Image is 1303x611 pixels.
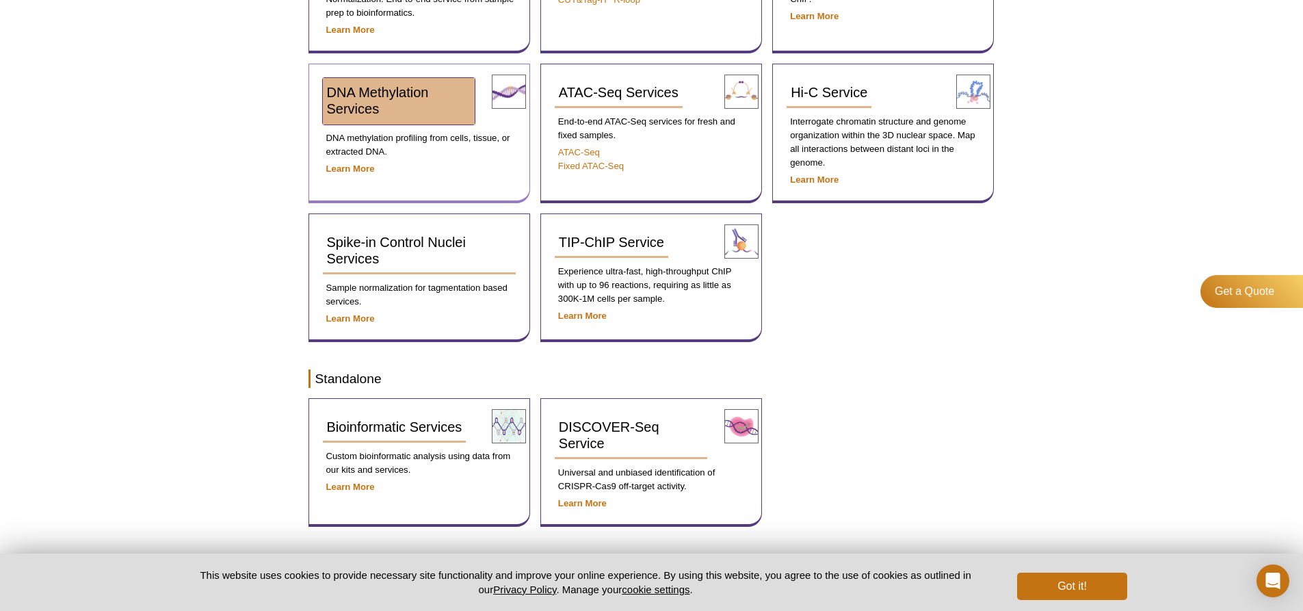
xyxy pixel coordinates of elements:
[558,311,607,321] a: Learn More
[555,78,683,108] a: ATAC-Seq Services
[724,409,759,443] img: DISCOVER-Seq Service
[326,313,375,324] a: Learn More
[555,115,748,142] p: End-to-end ATAC-Seq services for fresh and fixed samples.
[1200,275,1303,308] a: Get a Quote
[323,450,516,477] p: Custom bioinformatic analysis using data from our kits and services.
[327,419,462,434] span: Bioinformatic Services
[327,235,466,266] span: Spike-in Control Nuclei Services
[326,25,375,35] a: Learn More
[308,369,995,388] h2: Standalone
[558,161,624,171] a: Fixed ATAC-Seq
[1017,573,1127,600] button: Got it!
[323,78,475,125] a: DNA Methylation Services
[790,174,839,185] a: Learn More
[1256,564,1289,597] div: Open Intercom Messenger
[327,85,429,116] span: DNA Methylation Services
[326,164,375,174] a: Learn More
[724,75,759,109] img: ATAC-Seq Services
[492,409,526,443] img: Bioinformatic Services
[791,85,867,100] span: Hi-C Service
[787,115,979,170] p: Interrogate chromatin structure and genome organization within the 3D nuclear space. Map all inte...
[559,419,659,451] span: DISCOVER-Seq Service
[323,131,516,159] p: DNA methylation profiling from cells, tissue, or extracted DNA.
[323,281,516,309] p: Sample normalization for tagmentation based services.
[555,265,748,306] p: Experience ultra-fast, high-throughput ChIP with up to 96 reactions, requiring as little as 300K-...
[555,413,707,459] a: DISCOVER-Seq Service
[558,498,607,508] a: Learn More
[493,584,556,595] a: Privacy Policy
[787,78,871,108] a: Hi-C Service
[724,224,759,259] img: TIP-ChIP Service
[323,228,516,274] a: Spike-in Control Nuclei Services
[555,466,748,493] p: Universal and unbiased identification of CRISPR-Cas9 off-target activity.
[176,568,995,597] p: This website uses cookies to provide necessary site functionality and improve your online experie...
[326,482,375,492] a: Learn More
[622,584,689,595] button: cookie settings
[790,11,839,21] a: Learn More
[558,147,600,157] a: ATAC-Seq
[559,235,664,250] span: TIP-ChIP Service
[559,85,679,100] span: ATAC-Seq Services
[492,75,526,109] img: DNA Methylation Services
[555,228,668,258] a: TIP-ChIP Service
[323,413,466,443] a: Bioinformatic Services
[956,75,990,109] img: Hi-C Service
